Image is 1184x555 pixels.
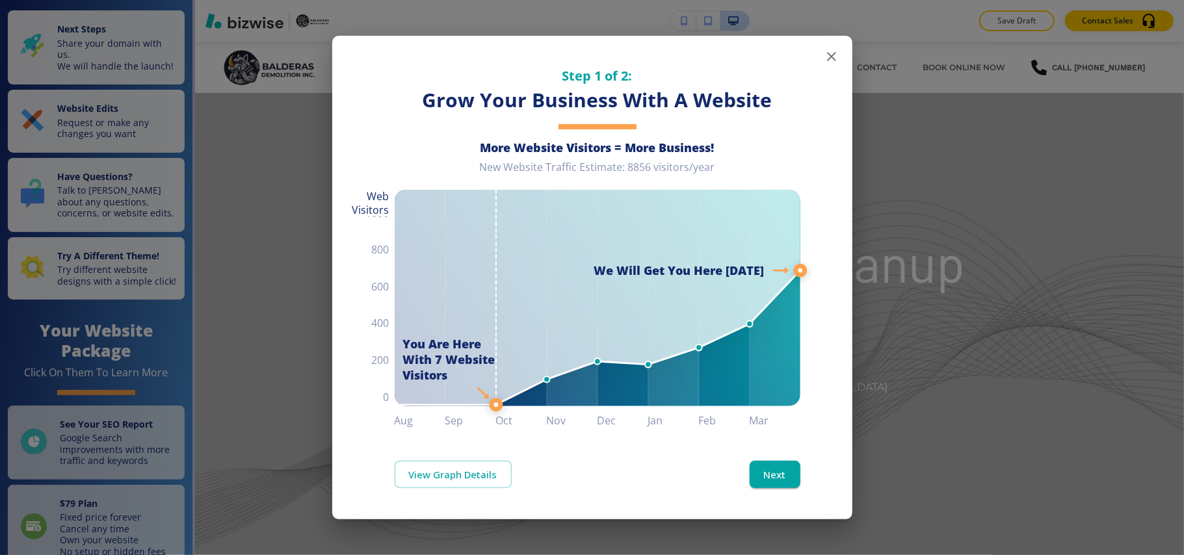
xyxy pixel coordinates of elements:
[750,411,800,430] h6: Mar
[598,411,648,430] h6: Dec
[395,161,800,185] div: New Website Traffic Estimate: 8856 visitors/year
[648,411,699,430] h6: Jan
[750,461,800,488] button: Next
[395,461,512,488] a: View Graph Details
[445,411,496,430] h6: Sep
[496,411,547,430] h6: Oct
[699,411,750,430] h6: Feb
[395,67,800,84] h5: Step 1 of 2:
[395,87,800,114] h3: Grow Your Business With A Website
[547,411,598,430] h6: Nov
[395,140,800,155] h6: More Website Visitors = More Business!
[395,411,445,430] h6: Aug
